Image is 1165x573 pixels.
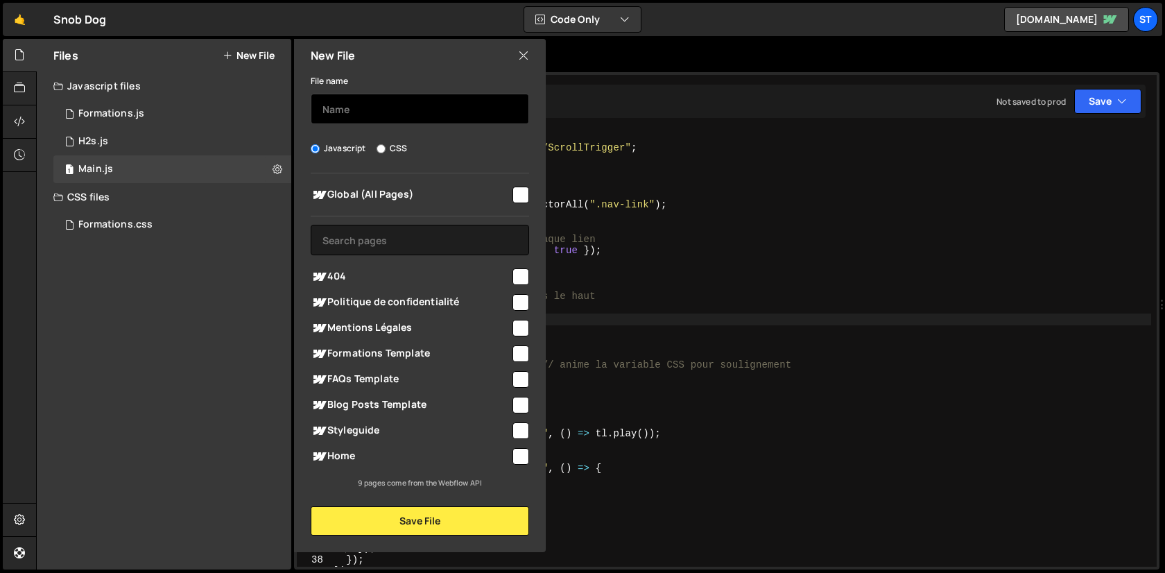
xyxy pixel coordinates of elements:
button: Save File [311,506,529,536]
input: Javascript [311,144,320,153]
span: Styleguide [311,422,510,439]
button: New File [223,50,275,61]
div: 16673/45493.js [53,100,291,128]
div: H2s.js [78,135,108,148]
button: Code Only [524,7,641,32]
a: 🤙 [3,3,37,36]
div: Main.js [78,163,113,176]
h2: New File [311,48,355,63]
button: Save [1074,89,1141,114]
label: CSS [377,142,407,155]
div: Not saved to prod [996,96,1066,108]
div: 16673/45489.js [53,155,291,183]
input: Search pages [311,225,529,255]
span: Global (All Pages) [311,187,510,203]
input: Name [311,94,529,124]
a: St [1133,7,1158,32]
a: [DOMAIN_NAME] [1004,7,1129,32]
span: Formations Template [311,345,510,362]
span: Blog Posts Template [311,397,510,413]
div: Snob Dog [53,11,106,28]
div: Formations.css [78,219,153,231]
span: 1 [65,165,74,176]
h2: Files [53,48,78,63]
label: Javascript [311,142,366,155]
div: 38 [297,554,332,566]
div: CSS files [37,183,291,211]
input: CSS [377,144,386,153]
span: Politique de confidentialité [311,294,510,311]
div: 16673/45495.css [53,211,291,239]
span: Mentions Légales [311,320,510,336]
span: 404 [311,268,510,285]
div: Javascript files [37,72,291,100]
span: Home [311,448,510,465]
span: FAQs Template [311,371,510,388]
div: Formations.js [78,108,144,120]
div: 16673/45490.js [53,128,291,155]
label: File name [311,74,348,88]
small: 9 pages come from the Webflow API [358,478,482,488]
